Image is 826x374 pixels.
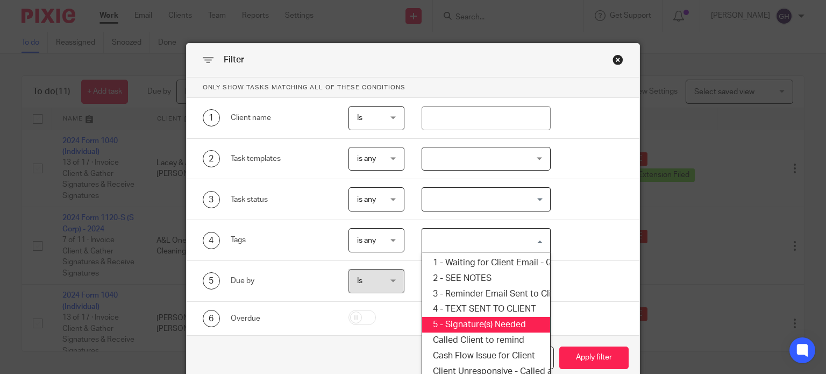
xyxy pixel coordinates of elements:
[357,277,362,285] span: Is
[357,114,362,122] span: Is
[187,77,640,98] p: Only show tasks matching all of these conditions
[203,191,220,208] div: 3
[422,255,550,271] li: 1 - Waiting for Client Email - Questions/Records
[231,194,332,205] div: Task status
[203,109,220,126] div: 1
[357,237,376,244] span: is any
[422,333,550,348] li: Called Client to remind
[423,190,544,209] input: Search for option
[422,271,550,286] li: 2 - SEE NOTES
[203,232,220,249] div: 4
[422,286,550,302] li: 3 - Reminder Email Sent to Client
[559,347,629,370] button: Apply filter
[231,235,332,245] div: Tags
[203,272,220,290] div: 5
[422,301,550,317] li: 4 - TEXT SENT TO CLIENT
[613,54,623,65] div: Close this dialog window
[422,317,550,333] li: 5 - Signature(s) Needed
[231,153,332,164] div: Task templates
[423,231,544,250] input: Search for option
[422,187,551,211] div: Search for option
[357,155,376,163] span: is any
[422,348,550,364] li: Cash Flow Issue for Client
[203,150,220,167] div: 2
[203,310,220,327] div: 6
[231,276,332,286] div: Due by
[422,228,551,252] div: Search for option
[231,313,332,324] div: Overdue
[231,112,332,123] div: Client name
[224,55,244,64] span: Filter
[357,196,376,203] span: is any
